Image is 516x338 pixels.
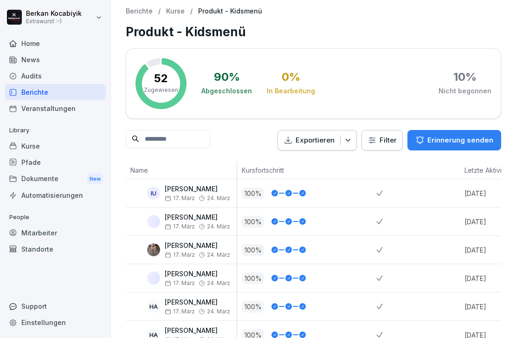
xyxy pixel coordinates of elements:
[5,138,106,154] a: Kurse
[26,10,82,18] p: Berkan Kocabiyik
[165,280,195,286] span: 17. März
[147,187,160,200] div: IU
[147,300,160,313] div: HA
[165,223,195,230] span: 17. März
[165,270,230,278] p: [PERSON_NAME]
[214,71,240,83] div: 90 %
[5,170,106,188] div: Dokumente
[165,195,195,201] span: 17. März
[5,100,106,117] a: Veranstaltungen
[207,280,230,286] span: 24. März
[267,86,315,96] div: In Bearbeitung
[5,170,106,188] a: DokumenteNew
[5,314,106,331] a: Einstellungen
[5,52,106,68] a: News
[165,252,195,258] span: 17. März
[165,242,230,250] p: [PERSON_NAME]
[126,23,501,41] h1: Produkt - Kidsmenü
[242,273,264,284] p: 100 %
[165,327,230,335] p: [PERSON_NAME]
[439,86,491,96] div: Nicht begonnen
[207,252,230,258] span: 24. März
[296,135,335,146] p: Exportieren
[362,130,402,150] button: Filter
[5,241,106,257] a: Standorte
[165,214,230,221] p: [PERSON_NAME]
[242,216,264,227] p: 100 %
[242,165,372,175] p: Kursfortschritt
[453,71,477,83] div: 10 %
[87,174,103,184] div: New
[407,130,501,150] button: Erinnerung senden
[5,123,106,138] p: Library
[147,243,160,256] img: q00apjmycbx5hygici7p72r2.png
[154,73,168,84] p: 52
[166,7,185,15] a: Kurse
[242,244,264,256] p: 100 %
[158,7,161,15] p: /
[368,136,397,145] div: Filter
[5,154,106,170] a: Pfade
[207,223,230,230] span: 24. März
[242,188,264,199] p: 100 %
[144,86,178,94] p: Zugewiesen
[165,185,230,193] p: [PERSON_NAME]
[5,35,106,52] a: Home
[427,135,493,145] p: Erinnerung senden
[190,7,193,15] p: /
[5,225,106,241] a: Mitarbeiter
[5,210,106,225] p: People
[5,298,106,314] div: Support
[242,301,264,312] p: 100 %
[126,7,153,15] a: Berichte
[26,18,82,25] p: Extrawurst :-)
[207,195,230,201] span: 24. März
[147,272,160,285] img: kuy3p40g7ra17kfpybsyb0b8.png
[165,308,195,315] span: 17. März
[5,84,106,100] a: Berichte
[147,215,160,228] img: ekheb7a9bagqpobh7pgry7dd.png
[5,68,106,84] a: Audits
[277,130,357,151] button: Exportieren
[130,165,232,175] p: Name
[165,299,230,306] p: [PERSON_NAME]
[201,86,252,96] div: Abgeschlossen
[282,71,300,83] div: 0 %
[5,187,106,203] a: Automatisierungen
[198,7,262,15] p: Produkt - Kidsmenü
[207,308,230,315] span: 24. März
